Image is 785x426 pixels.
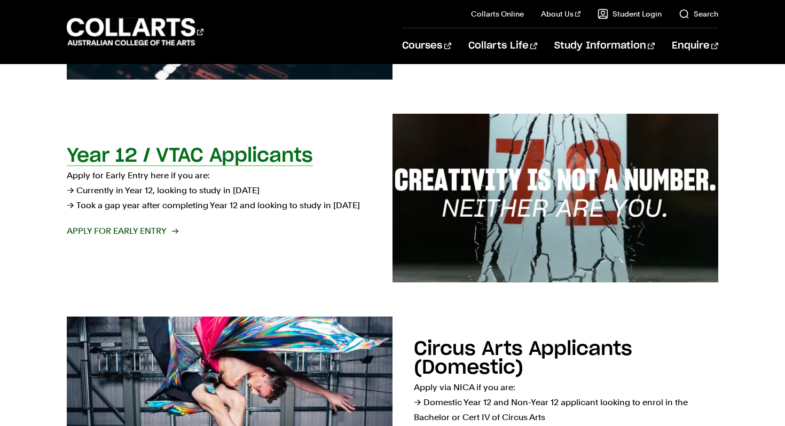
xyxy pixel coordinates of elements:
a: Student Login [598,9,662,19]
a: Study Information [554,28,655,64]
h2: Circus Arts Applicants (Domestic) [414,340,632,377]
a: Enquire [672,28,718,64]
a: Year 12 / VTAC Applicants Apply for Early Entry here if you are:→ Currently in Year 12, looking t... [67,114,718,282]
a: Courses [402,28,451,64]
a: Collarts Life [468,28,537,64]
p: Apply for Early Entry here if you are: → Currently in Year 12, looking to study in [DATE] → Took ... [67,168,371,213]
span: Apply for Early Entry [67,224,177,239]
h2: Year 12 / VTAC Applicants [67,146,313,165]
div: Go to homepage [67,17,203,47]
a: Collarts Online [471,9,524,19]
a: About Us [541,9,580,19]
a: Search [679,9,718,19]
p: Apply via NICA if you are: → Domestic Year 12 and Non-Year 12 applicant looking to enrol in the B... [414,380,718,425]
